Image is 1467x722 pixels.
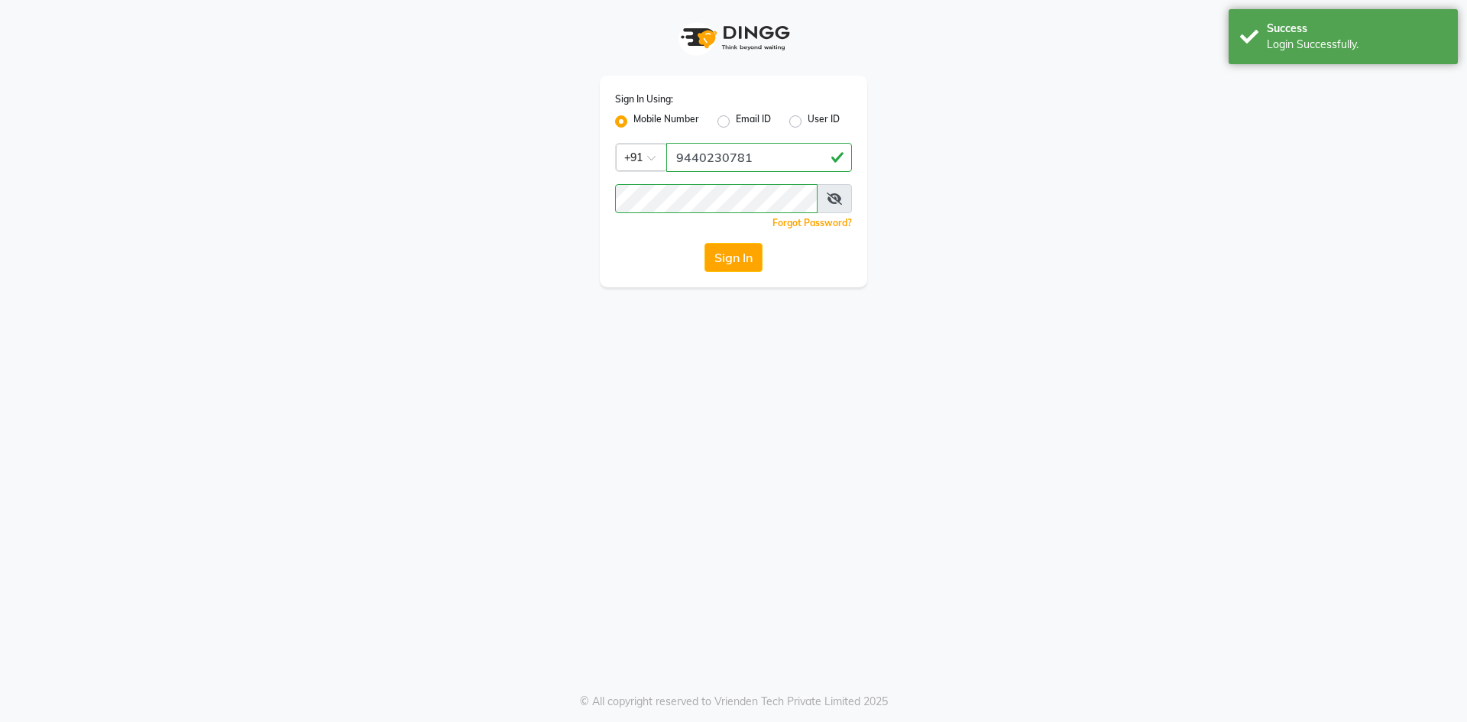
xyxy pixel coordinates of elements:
a: Forgot Password? [772,217,852,228]
label: Email ID [736,112,771,131]
label: User ID [808,112,840,131]
input: Username [666,143,852,172]
button: Sign In [704,243,763,272]
img: logo1.svg [672,15,795,60]
div: Login Successfully. [1267,37,1446,53]
label: Sign In Using: [615,92,673,106]
div: Success [1267,21,1446,37]
input: Username [615,184,818,213]
label: Mobile Number [633,112,699,131]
